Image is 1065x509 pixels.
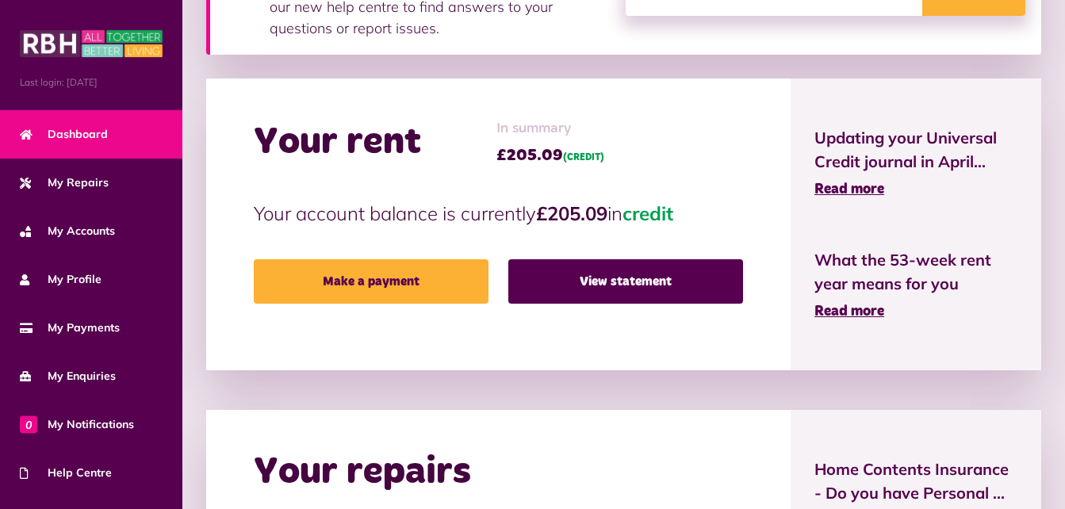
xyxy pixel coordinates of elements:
[814,248,1017,296] span: What the 53-week rent year means for you
[20,75,163,90] span: Last login: [DATE]
[623,201,673,225] span: credit
[814,126,1017,201] a: Updating your Universal Credit journal in April... Read more
[814,248,1017,323] a: What the 53-week rent year means for you Read more
[814,457,1017,505] span: Home Contents Insurance - Do you have Personal ...
[20,465,112,481] span: Help Centre
[254,120,421,166] h2: Your rent
[20,368,116,385] span: My Enquiries
[814,182,884,197] span: Read more
[814,126,1017,174] span: Updating your Universal Credit journal in April...
[496,144,604,167] span: £205.09
[254,450,471,496] h2: Your repairs
[536,201,607,225] strong: £205.09
[20,126,108,143] span: Dashboard
[20,416,134,433] span: My Notifications
[496,118,604,140] span: In summary
[814,304,884,319] span: Read more
[20,271,102,288] span: My Profile
[20,28,163,59] img: MyRBH
[20,223,115,239] span: My Accounts
[508,259,743,304] a: View statement
[20,174,109,191] span: My Repairs
[20,415,37,433] span: 0
[254,199,743,228] p: Your account balance is currently in
[20,320,120,336] span: My Payments
[254,259,488,304] a: Make a payment
[563,153,604,163] span: (CREDIT)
